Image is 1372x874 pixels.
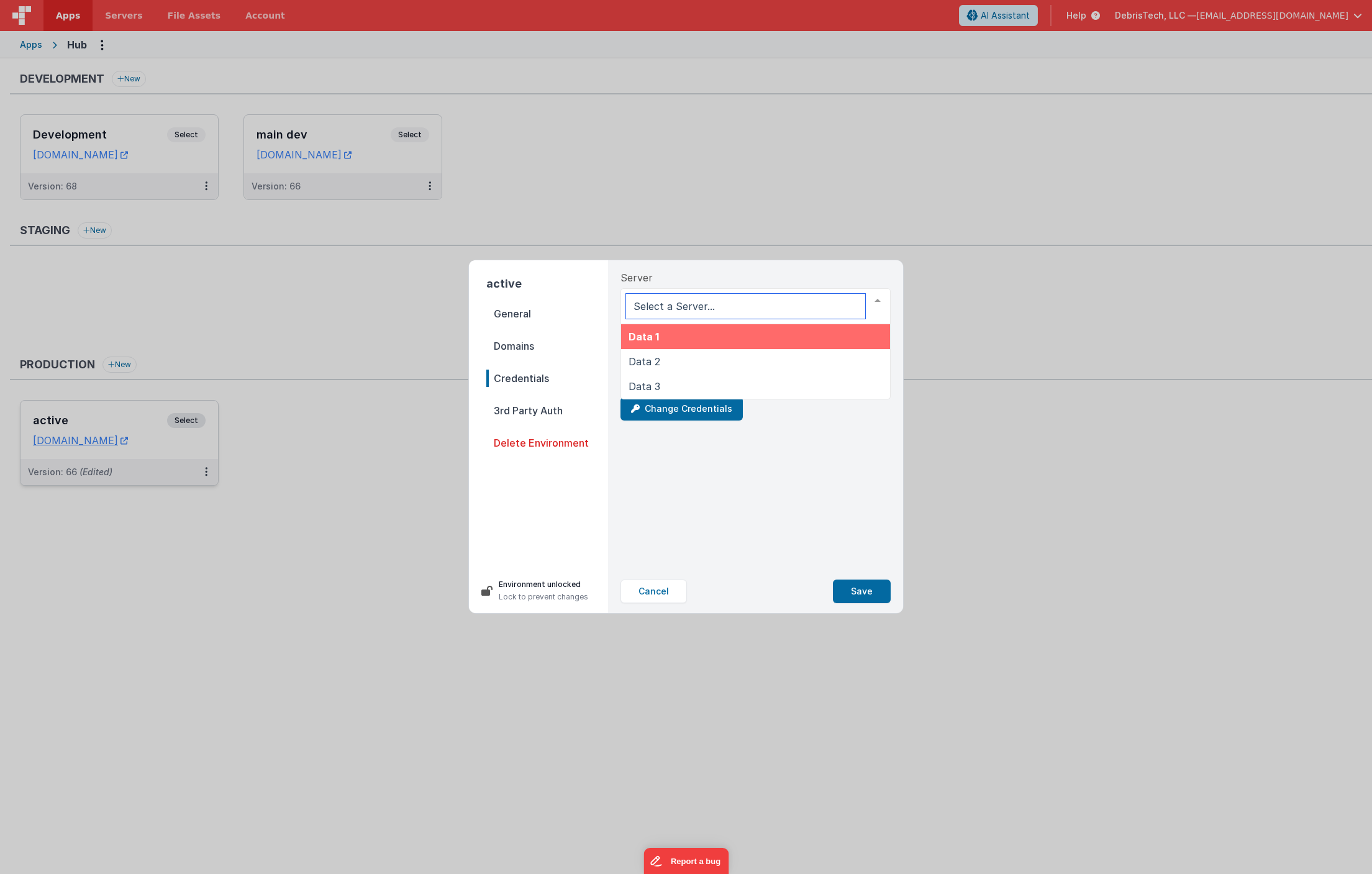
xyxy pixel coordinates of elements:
span: Delete Environment [486,434,608,452]
span: Data 2 [629,355,660,368]
h2: active [486,275,608,293]
iframe: Marker.io feedback button [643,848,729,874]
button: Change Credentials [620,397,743,421]
span: Data 3 [629,380,660,393]
span: Domains [486,337,608,355]
span: Credentials [486,370,608,387]
p: Lock to prevent changes [499,591,588,603]
span: Data 1 [629,330,659,343]
span: Server [620,270,653,285]
button: Cancel [620,580,687,603]
p: Environment unlocked [499,578,588,591]
span: 3rd Party Auth [486,402,608,419]
input: Select a Server... [626,294,865,319]
button: Save [833,580,891,603]
span: General [486,305,608,322]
